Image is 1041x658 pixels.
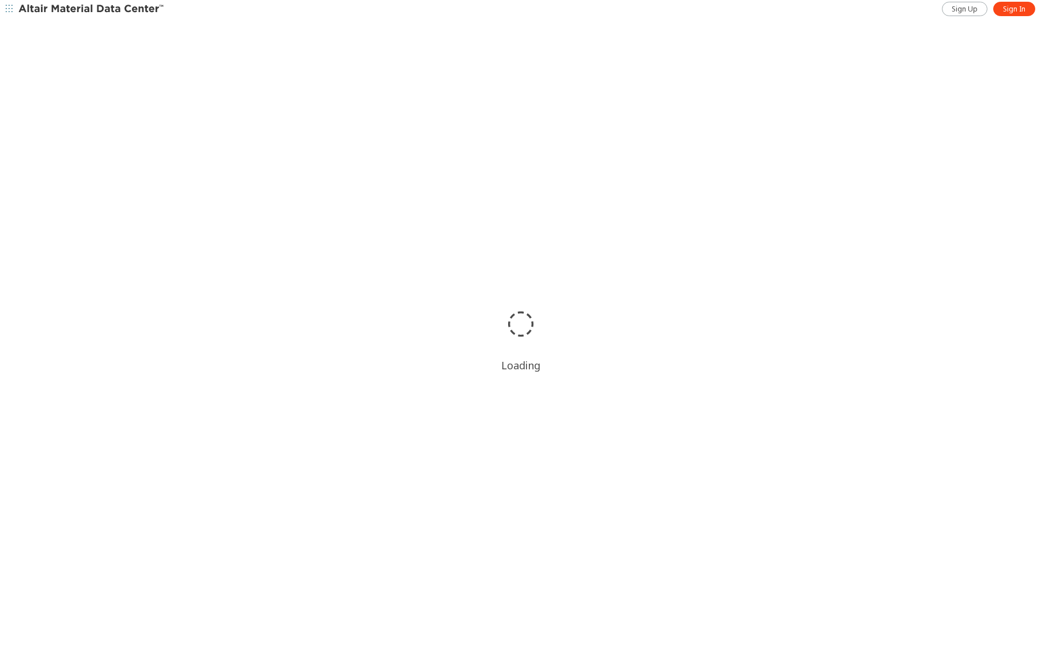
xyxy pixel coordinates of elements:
[501,358,540,372] div: Loading
[1003,5,1025,14] span: Sign In
[952,5,978,14] span: Sign Up
[942,2,987,16] a: Sign Up
[18,3,165,15] img: Altair Material Data Center
[993,2,1035,16] a: Sign In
